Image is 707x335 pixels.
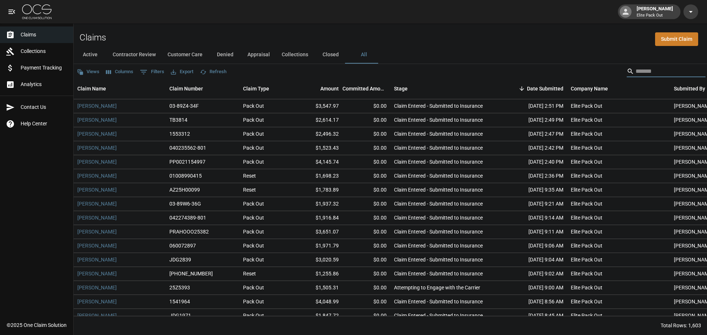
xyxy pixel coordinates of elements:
div: Elite Pack Out [571,116,602,124]
div: Pack Out [243,130,264,138]
div: $1,523.43 [295,141,342,155]
div: Elite Pack Out [571,186,602,193]
div: [DATE] 2:49 PM [501,113,567,127]
div: Elite Pack Out [571,284,602,291]
div: Elite Pack Out [571,228,602,235]
span: Collections [21,47,67,55]
div: $0.00 [342,211,390,225]
div: 1541964 [169,298,190,305]
div: AZ25H00099 [169,186,200,193]
div: $1,916.84 [295,211,342,225]
div: Submitted By [674,78,705,99]
div: $1,937.32 [295,197,342,211]
span: Analytics [21,81,67,88]
a: [PERSON_NAME] [77,312,117,319]
div: $0.00 [342,281,390,295]
div: [DATE] 8:45 AM [501,309,567,323]
a: [PERSON_NAME] [77,242,117,249]
div: Pack Out [243,228,264,235]
button: Appraisal [242,46,276,64]
button: open drawer [4,4,19,19]
a: [PERSON_NAME] [77,144,117,152]
button: Refresh [198,66,228,78]
div: [DATE] 9:14 AM [501,211,567,225]
div: $0.00 [342,239,390,253]
div: [PERSON_NAME] [634,5,676,18]
div: Stage [394,78,408,99]
div: Pack Out [243,116,264,124]
div: Amount [320,78,339,99]
div: Committed Amount [342,78,387,99]
div: Elite Pack Out [571,200,602,207]
div: $2,614.17 [295,113,342,127]
div: PP0021154997 [169,158,205,165]
div: [DATE] 2:51 PM [501,99,567,113]
div: Claim Entered - Submitted to Insurance [394,228,483,235]
div: Claim Entered - Submitted to Insurance [394,186,483,193]
span: Contact Us [21,103,67,111]
div: Attempting to Engage with the Carrier [394,284,480,291]
a: [PERSON_NAME] [77,228,117,235]
div: $4,145.74 [295,155,342,169]
div: Pack Out [243,102,264,110]
div: Pack Out [243,158,264,165]
button: Select columns [104,66,135,78]
a: [PERSON_NAME] [77,102,117,110]
button: Contractor Review [107,46,162,64]
div: [DATE] 2:36 PM [501,169,567,183]
div: $1,847.72 [295,309,342,323]
a: [PERSON_NAME] [77,284,117,291]
div: Company Name [571,78,608,99]
div: Claim Number [169,78,203,99]
div: Claim Entered - Submitted to Insurance [394,172,483,179]
div: $0.00 [342,225,390,239]
div: 01008990415 [169,172,202,179]
div: Claim Number [166,78,239,99]
div: Claim Entered - Submitted to Insurance [394,214,483,221]
div: 1006-32-2005 [169,270,213,277]
div: [DATE] 9:00 AM [501,281,567,295]
div: Claim Entered - Submitted to Insurance [394,270,483,277]
div: Pack Out [243,144,264,152]
div: $3,651.07 [295,225,342,239]
div: $2,496.32 [295,127,342,141]
button: Show filters [138,66,166,78]
div: 03-89Z4-34F [169,102,199,110]
a: Submit Claim [655,32,698,46]
div: © 2025 One Claim Solution [7,321,67,329]
div: [DATE] 2:47 PM [501,127,567,141]
div: Reset [243,186,256,193]
div: $1,698.23 [295,169,342,183]
div: $0.00 [342,309,390,323]
div: $4,048.99 [295,295,342,309]
div: Pack Out [243,256,264,263]
button: Customer Care [162,46,208,64]
div: Claim Entered - Submitted to Insurance [394,130,483,138]
h2: Claims [80,32,106,43]
a: [PERSON_NAME] [77,130,117,138]
div: $0.00 [342,267,390,281]
div: Pack Out [243,242,264,249]
div: $0.00 [342,155,390,169]
div: $0.00 [342,183,390,197]
div: Elite Pack Out [571,214,602,221]
div: Date Submitted [527,78,563,99]
div: $1,505.31 [295,281,342,295]
button: Denied [208,46,242,64]
div: JDG2839 [169,256,191,263]
div: [DATE] 2:40 PM [501,155,567,169]
a: [PERSON_NAME] [77,186,117,193]
div: [DATE] 2:42 PM [501,141,567,155]
div: Total Rows: 1,603 [661,322,701,329]
div: Amount [295,78,342,99]
div: [DATE] 9:06 AM [501,239,567,253]
span: Help Center [21,120,67,128]
div: 1553312 [169,130,190,138]
div: Claim Type [243,78,269,99]
div: Elite Pack Out [571,270,602,277]
div: [DATE] 9:11 AM [501,225,567,239]
div: Elite Pack Out [571,312,602,319]
a: [PERSON_NAME] [77,214,117,221]
div: Pack Out [243,284,264,291]
a: [PERSON_NAME] [77,158,117,165]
